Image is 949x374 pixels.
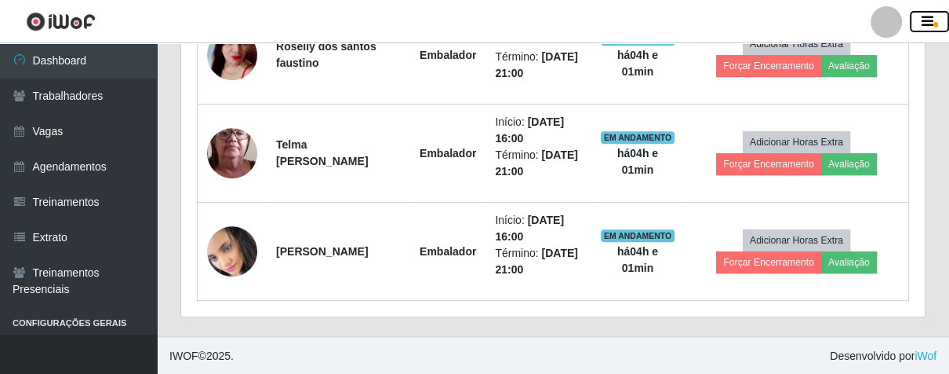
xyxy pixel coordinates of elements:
[830,348,936,365] span: Desenvolvido por
[495,49,581,82] li: Término:
[914,350,936,362] a: iWof
[743,131,850,153] button: Adicionar Horas Extra
[743,229,850,251] button: Adicionar Horas Extra
[420,49,476,61] strong: Embalador
[207,224,257,279] img: 1753109368650.jpeg
[821,55,877,77] button: Avaliação
[821,251,877,273] button: Avaliação
[26,12,96,31] img: CoreUI Logo
[617,147,658,176] strong: há 04 h e 01 min
[601,229,675,242] span: EM ANDAMENTO
[420,147,476,159] strong: Embalador
[617,49,658,78] strong: há 04 h e 01 min
[617,245,658,274] strong: há 04 h e 01 min
[495,245,581,278] li: Término:
[495,115,564,145] time: [DATE] 16:00
[169,350,198,362] span: IWOF
[743,33,850,55] button: Adicionar Horas Extra
[716,251,821,273] button: Forçar Encerramento
[207,97,257,209] img: 1744294731442.jpeg
[495,114,581,147] li: Início:
[495,147,581,180] li: Término:
[601,131,675,144] span: EM ANDAMENTO
[495,212,581,245] li: Início:
[207,9,257,100] img: 1736024724812.jpeg
[169,348,234,365] span: © 2025 .
[276,245,368,258] strong: [PERSON_NAME]
[716,153,821,175] button: Forçar Encerramento
[716,55,821,77] button: Forçar Encerramento
[495,214,564,243] time: [DATE] 16:00
[276,138,368,167] strong: Telma [PERSON_NAME]
[821,153,877,175] button: Avaliação
[420,245,476,258] strong: Embalador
